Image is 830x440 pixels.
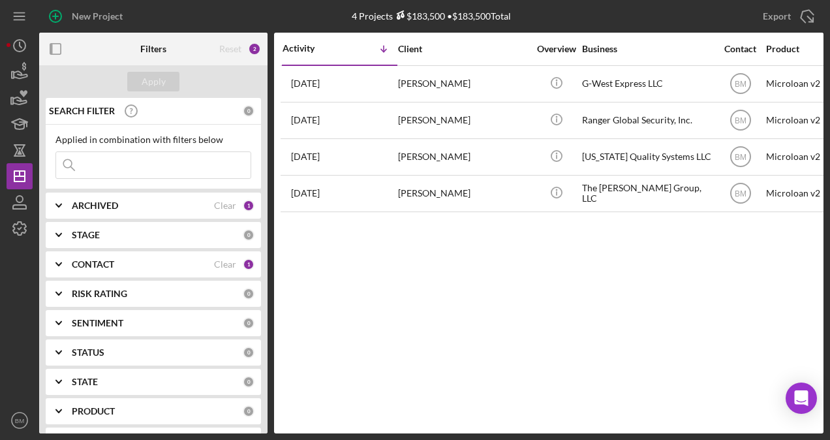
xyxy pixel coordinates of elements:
[283,43,340,54] div: Activity
[716,44,765,54] div: Contact
[72,259,114,270] b: CONTACT
[243,405,254,417] div: 0
[532,44,581,54] div: Overview
[243,259,254,270] div: 1
[786,383,817,414] div: Open Intercom Messenger
[398,140,529,174] div: [PERSON_NAME]
[72,377,98,387] b: STATE
[15,417,24,424] text: BM
[393,10,445,22] div: $183,500
[49,106,115,116] b: SEARCH FILTER
[243,105,254,117] div: 0
[763,3,791,29] div: Export
[398,44,529,54] div: Client
[243,347,254,358] div: 0
[248,42,261,55] div: 2
[291,115,320,125] time: 2025-09-29 19:11
[72,200,118,211] b: ARCHIVED
[243,288,254,300] div: 0
[582,176,713,211] div: The [PERSON_NAME] Group, LLC
[39,3,136,29] button: New Project
[582,44,713,54] div: Business
[72,347,104,358] b: STATUS
[72,289,127,299] b: RISK RATING
[219,44,241,54] div: Reset
[72,406,115,416] b: PRODUCT
[398,67,529,101] div: [PERSON_NAME]
[582,140,713,174] div: [US_STATE] Quality Systems LLC
[398,103,529,138] div: [PERSON_NAME]
[140,44,166,54] b: Filters
[127,72,179,91] button: Apply
[72,318,123,328] b: SENTIMENT
[291,78,320,89] time: 2025-09-29 21:00
[55,134,251,145] div: Applied in combination with filters below
[243,317,254,329] div: 0
[750,3,823,29] button: Export
[214,200,236,211] div: Clear
[243,376,254,388] div: 0
[72,230,100,240] b: STAGE
[142,72,166,91] div: Apply
[7,407,33,433] button: BM
[735,116,746,125] text: BM
[735,80,746,89] text: BM
[582,67,713,101] div: G-West Express LLC
[735,153,746,162] text: BM
[291,188,320,198] time: 2025-08-26 20:34
[398,176,529,211] div: [PERSON_NAME]
[243,200,254,212] div: 1
[243,229,254,241] div: 0
[582,103,713,138] div: Ranger Global Security, Inc.
[291,151,320,162] time: 2025-09-07 01:28
[735,189,746,198] text: BM
[214,259,236,270] div: Clear
[352,10,511,22] div: 4 Projects • $183,500 Total
[72,3,123,29] div: New Project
